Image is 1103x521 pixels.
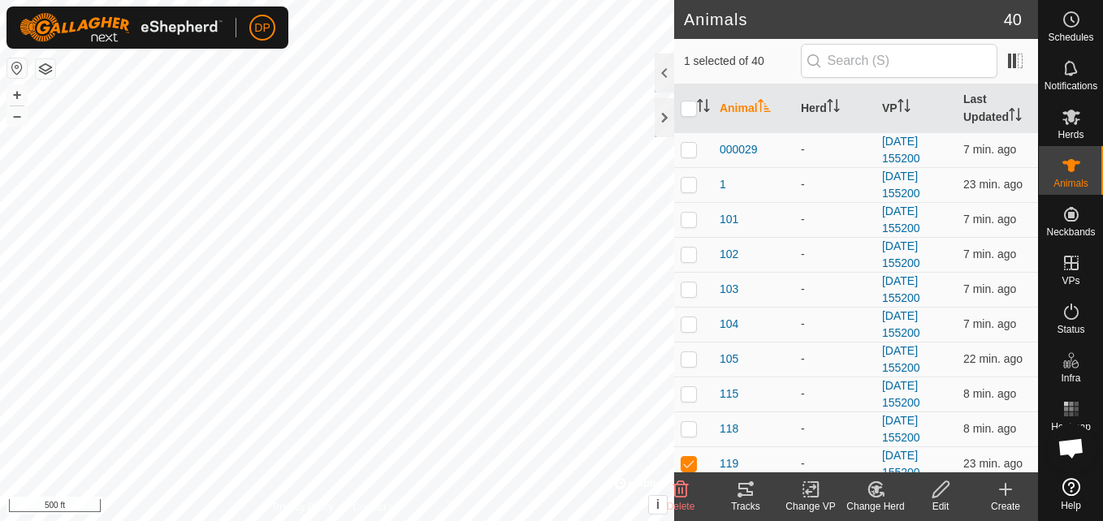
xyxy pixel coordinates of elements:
th: Herd [794,84,876,133]
a: [DATE] 155200 [882,309,920,339]
span: 104 [720,316,738,333]
span: Sep 7, 2025, 8:53 AM [963,387,1016,400]
a: Privacy Policy [273,500,334,515]
a: [DATE] 155200 [882,205,920,235]
span: Help [1061,501,1081,510]
span: i [656,497,660,511]
p-sorticon: Activate to sort [758,101,771,114]
div: Tracks [713,499,778,514]
p-sorticon: Activate to sort [898,101,911,114]
a: [DATE] 155200 [882,170,920,200]
button: Reset Map [7,58,27,78]
span: 102 [720,246,738,263]
div: - [801,281,869,298]
span: Sep 7, 2025, 8:38 AM [963,178,1023,191]
span: 101 [720,211,738,228]
th: Last Updated [957,84,1038,133]
div: - [801,385,869,403]
p-sorticon: Activate to sort [1009,110,1022,123]
a: [DATE] 155200 [882,135,920,165]
span: Animals [1053,179,1088,188]
img: Gallagher Logo [19,13,223,42]
span: Sep 7, 2025, 8:38 AM [963,457,1023,470]
button: Map Layers [36,59,55,79]
div: Change VP [778,499,843,514]
span: Status [1057,325,1084,334]
span: DP [254,19,270,37]
a: Contact Us [353,500,401,515]
div: - [801,420,869,437]
span: Neckbands [1046,227,1095,237]
span: Sep 7, 2025, 8:53 AM [963,248,1016,260]
span: Sep 7, 2025, 8:53 AM [963,422,1016,435]
span: Sep 7, 2025, 8:53 AM [963,213,1016,226]
a: [DATE] 155200 [882,274,920,304]
span: Schedules [1048,32,1093,42]
span: Delete [667,501,695,512]
div: - [801,351,869,368]
h2: Animals [684,10,1004,29]
a: [DATE] 155200 [882,379,920,409]
button: i [649,496,667,514]
span: 1 [720,176,726,193]
span: 103 [720,281,738,298]
span: VPs [1062,276,1079,286]
div: - [801,246,869,263]
div: - [801,176,869,193]
div: Edit [908,499,973,514]
button: + [7,85,27,105]
span: Sep 7, 2025, 8:53 AM [963,317,1016,330]
p-sorticon: Activate to sort [827,101,840,114]
span: Sep 7, 2025, 8:38 AM [963,352,1023,365]
span: 1 selected of 40 [684,53,801,70]
div: Create [973,499,1038,514]
span: 115 [720,385,738,403]
span: Herds [1058,130,1084,140]
span: Heatmap [1051,422,1091,432]
span: Sep 7, 2025, 8:53 AM [963,282,1016,295]
a: [DATE] 155200 [882,449,920,479]
div: - [801,211,869,228]
span: Sep 7, 2025, 8:53 AM [963,143,1016,156]
div: Change Herd [843,499,908,514]
span: Notifications [1045,81,1097,91]
span: 000029 [720,141,758,158]
div: - [801,141,869,158]
div: Open chat [1047,424,1096,472]
th: Animal [713,84,794,133]
button: – [7,106,27,126]
p-sorticon: Activate to sort [697,101,710,114]
a: Help [1039,471,1103,517]
a: [DATE] 155200 [882,414,920,444]
th: VP [876,84,957,133]
input: Search (S) [801,44,997,78]
span: 105 [720,351,738,368]
span: 119 [720,455,738,472]
span: 118 [720,420,738,437]
span: Infra [1061,373,1080,383]
span: 40 [1004,7,1022,32]
a: [DATE] 155200 [882,239,920,269]
div: - [801,455,869,472]
div: - [801,316,869,333]
a: [DATE] 155200 [882,344,920,374]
